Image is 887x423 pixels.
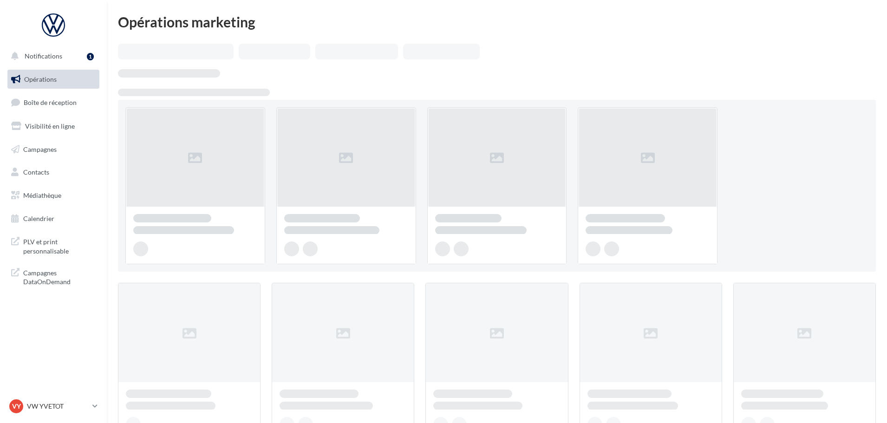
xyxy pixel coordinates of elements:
[6,209,101,228] a: Calendrier
[6,140,101,159] a: Campagnes
[6,92,101,112] a: Boîte de réception
[27,402,89,411] p: VW YVETOT
[6,263,101,290] a: Campagnes DataOnDemand
[23,168,49,176] span: Contacts
[118,15,876,29] div: Opérations marketing
[23,191,61,199] span: Médiathèque
[7,397,99,415] a: VY VW YVETOT
[87,53,94,60] div: 1
[6,232,101,259] a: PLV et print personnalisable
[12,402,21,411] span: VY
[6,46,98,66] button: Notifications 1
[23,215,54,222] span: Calendrier
[6,186,101,205] a: Médiathèque
[23,145,57,153] span: Campagnes
[6,70,101,89] a: Opérations
[6,163,101,182] a: Contacts
[25,122,75,130] span: Visibilité en ligne
[23,267,96,286] span: Campagnes DataOnDemand
[6,117,101,136] a: Visibilité en ligne
[25,52,62,60] span: Notifications
[23,235,96,255] span: PLV et print personnalisable
[24,75,57,83] span: Opérations
[24,98,77,106] span: Boîte de réception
